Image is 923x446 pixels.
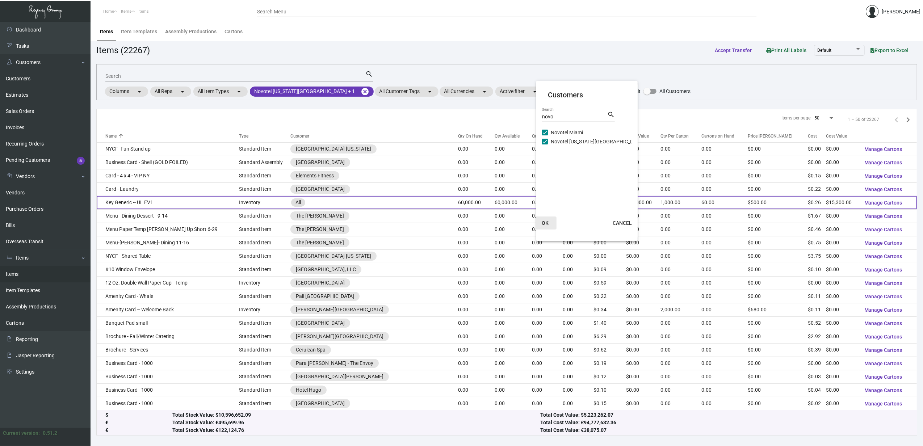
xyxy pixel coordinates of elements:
[607,216,638,230] button: CANCEL
[533,216,557,230] button: OK
[3,429,40,437] div: Current version:
[542,220,549,226] span: OK
[548,89,626,100] mat-card-title: Customers
[43,429,57,437] div: 0.51.2
[551,137,643,146] span: Novotel [US_STATE][GEOGRAPHIC_DATA]
[551,128,583,137] span: Novotel Miami
[607,110,615,119] mat-icon: search
[613,220,632,226] span: CANCEL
